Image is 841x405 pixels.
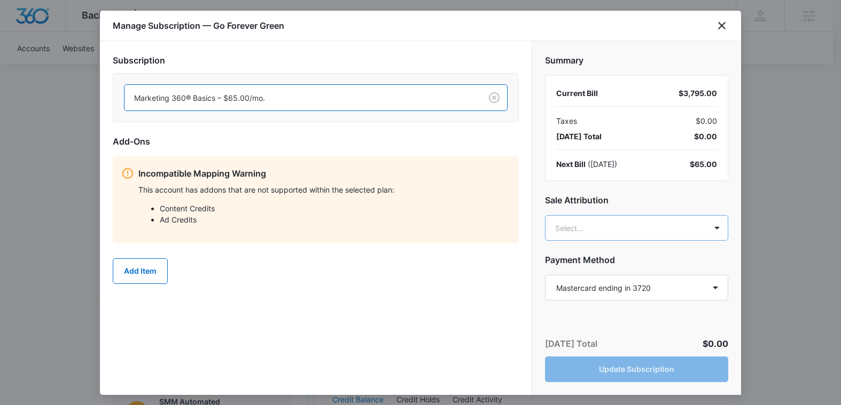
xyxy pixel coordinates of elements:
p: Incompatible Mapping Warning [138,167,510,180]
span: Taxes [556,115,577,126]
span: [DATE] Total [556,131,602,142]
span: $0.00 [703,338,728,349]
li: Ad Credits [160,214,510,225]
div: $65.00 [690,158,717,170]
span: Current Bill [556,89,598,98]
p: This account has addons that are not supported within the selected plan: [138,184,510,195]
h2: Sale Attribution [545,194,728,207]
span: $0.00 [694,131,717,142]
div: ( [DATE] ) [556,158,617,170]
h2: Subscription [113,54,519,67]
li: Content Credits [160,203,510,214]
h2: Add-Ons [113,135,519,148]
span: $0.00 [696,115,717,126]
button: close [715,19,728,32]
h2: Payment Method [545,253,728,266]
p: [DATE] Total [545,337,597,350]
h2: Summary [545,54,728,67]
button: Clear [486,89,503,106]
h1: Manage Subscription — Go Forever Green [113,19,284,32]
button: Add Item [113,258,168,284]
span: Next Bill [556,160,586,169]
div: $3,795.00 [679,88,717,99]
